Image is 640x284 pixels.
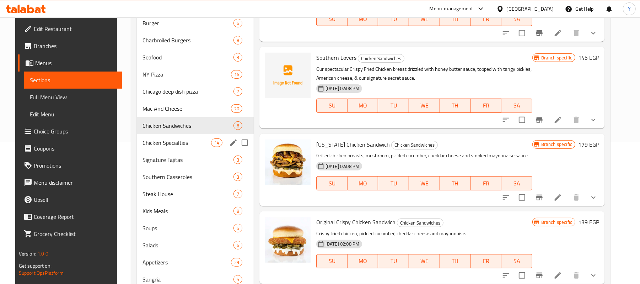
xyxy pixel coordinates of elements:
div: Chicken Sandwiches6 [137,117,254,134]
button: delete [568,267,585,284]
div: items [233,275,242,284]
span: TH [443,100,468,111]
span: 7 [234,191,242,198]
span: Promotions [34,161,117,170]
span: Select to update [515,190,529,205]
img: Southern Lovers [265,53,311,98]
button: SA [501,176,532,190]
span: TU [381,178,406,189]
span: 6 [234,20,242,27]
button: MO [348,176,378,190]
span: 6 [234,122,242,129]
div: NY Pizza16 [137,66,254,83]
div: Kids Meals8 [137,203,254,220]
a: Edit menu item [554,271,562,280]
span: MO [350,14,376,24]
span: SA [504,256,529,266]
span: Kids Meals [142,207,233,215]
span: SA [504,178,529,189]
button: Branch-specific-item [531,25,548,42]
span: SU [319,256,345,266]
div: Steak House7 [137,185,254,203]
span: SU [319,14,345,24]
span: Steak House [142,190,233,198]
div: Southern Casseroles3 [137,168,254,185]
button: TU [378,254,409,268]
button: show more [585,25,602,42]
span: FR [474,178,499,189]
button: TH [440,176,471,190]
a: Edit menu item [554,116,562,124]
span: WE [412,178,437,189]
span: 3 [234,54,242,61]
button: TH [440,99,471,113]
span: Coverage Report [34,212,117,221]
span: Chicken Sandwiches [392,141,437,149]
span: [DATE] 02:08 PM [323,163,362,170]
span: SA [504,14,529,24]
span: Branches [34,42,117,50]
div: items [231,70,242,79]
span: TU [381,256,406,266]
a: Grocery Checklist [18,225,122,242]
span: Burger [142,19,233,27]
div: items [231,104,242,113]
button: FR [471,176,502,190]
a: Edit Restaurant [18,20,122,37]
span: Coupons [34,144,117,153]
button: TH [440,254,471,268]
span: 5 [234,276,242,283]
a: Coverage Report [18,208,122,225]
span: Chicago deep dish pizza [142,87,233,96]
button: SA [501,99,532,113]
a: Edit menu item [554,193,562,202]
span: [DATE] 02:08 PM [323,241,362,247]
span: Charbroiled Burgers [142,36,233,44]
span: Mac And Cheese [142,104,231,113]
button: SU [316,99,348,113]
span: 1.0.0 [37,249,48,258]
button: FR [471,99,502,113]
span: Appetizers [142,258,231,267]
div: Salads [142,241,233,249]
div: NY Pizza [142,70,231,79]
button: FR [471,254,502,268]
span: Grocery Checklist [34,230,117,238]
h6: 139 EGP [578,217,599,227]
button: WE [409,254,440,268]
button: SU [316,254,348,268]
span: WE [412,256,437,266]
div: Signature Fajitas3 [137,151,254,168]
div: items [231,258,242,267]
svg: Show Choices [589,29,598,37]
span: TH [443,14,468,24]
span: Select to update [515,26,529,41]
span: 5 [234,225,242,232]
h6: 179 EGP [578,140,599,149]
div: items [233,190,242,198]
a: Edit menu item [554,29,562,37]
div: Chicken Sandwiches [358,54,404,63]
button: WE [409,99,440,113]
span: WE [412,100,437,111]
svg: Show Choices [589,193,598,202]
span: 20 [231,105,242,112]
button: delete [568,189,585,206]
span: FR [474,14,499,24]
div: Chicken Specialties14edit [137,134,254,151]
button: TU [378,176,409,190]
span: Choice Groups [34,127,117,136]
button: TU [378,99,409,113]
button: TU [378,12,409,26]
span: Get support on: [19,261,52,270]
div: Salads6 [137,237,254,254]
button: Branch-specific-item [531,189,548,206]
span: Select to update [515,112,529,127]
button: edit [228,137,239,148]
span: FR [474,256,499,266]
button: SA [501,12,532,26]
div: Chicken Sandwiches [391,141,438,149]
span: Menus [35,59,117,67]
